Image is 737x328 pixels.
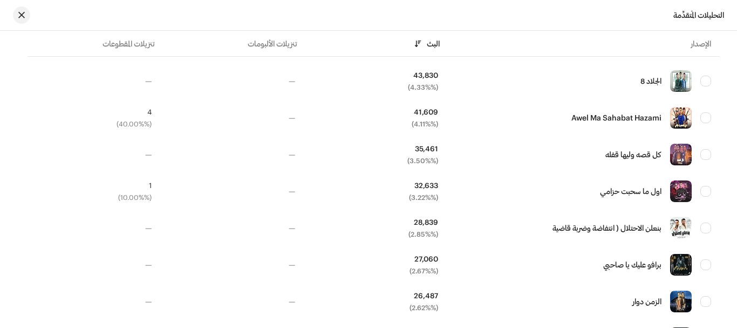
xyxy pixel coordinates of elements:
[410,255,438,263] div: 27,060
[145,224,152,232] div: —
[409,193,438,201] div: (3.22‎%%)
[145,77,152,85] div: —
[410,304,438,311] div: (2.62‎%%)
[289,77,295,85] div: —
[408,83,438,91] div: (4.33‎%%)
[118,193,152,201] div: (10.00‎%%)
[289,188,295,195] div: —
[289,298,295,305] div: —
[412,108,438,116] div: 41,609
[410,292,438,299] div: 26,487
[408,71,438,79] div: 43,830
[289,224,295,232] div: —
[117,120,152,128] div: (40.00‎%%)
[289,151,295,158] div: —
[410,267,438,275] div: (2.67‎%%)
[117,108,152,116] div: 4
[408,218,438,226] div: 28,839
[409,182,438,189] div: 32,633
[145,151,152,158] div: —
[408,230,438,238] div: (2.85‎%%)
[289,114,295,122] div: —
[145,298,152,305] div: —
[118,182,152,189] div: 1
[289,261,295,269] div: —
[145,261,152,269] div: —
[407,145,438,152] div: 35,461
[412,120,438,128] div: (4.11‎%%)
[552,224,661,232] div: بنعلن الاحتلال ( انتفاضة وضربة قاضية
[407,157,438,164] div: (3.50‎%%)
